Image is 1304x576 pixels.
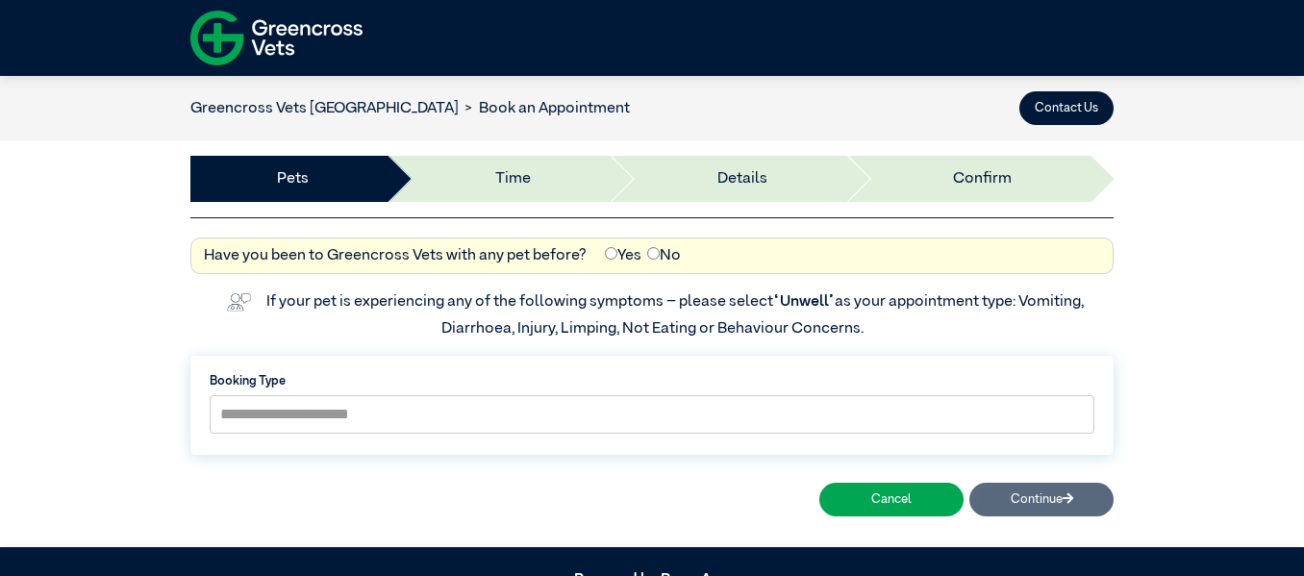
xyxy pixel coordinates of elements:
[605,244,641,267] label: Yes
[647,247,660,260] input: No
[266,294,1087,337] label: If your pet is experiencing any of the following symptoms – please select as your appointment typ...
[1019,91,1114,125] button: Contact Us
[220,287,257,317] img: vet
[204,244,587,267] label: Have you been to Greencross Vets with any pet before?
[647,244,681,267] label: No
[190,101,459,116] a: Greencross Vets [GEOGRAPHIC_DATA]
[210,372,1094,390] label: Booking Type
[190,97,630,120] nav: breadcrumb
[605,247,617,260] input: Yes
[277,167,309,190] a: Pets
[819,483,964,516] button: Cancel
[190,5,363,71] img: f-logo
[459,97,630,120] li: Book an Appointment
[773,294,835,310] span: “Unwell”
